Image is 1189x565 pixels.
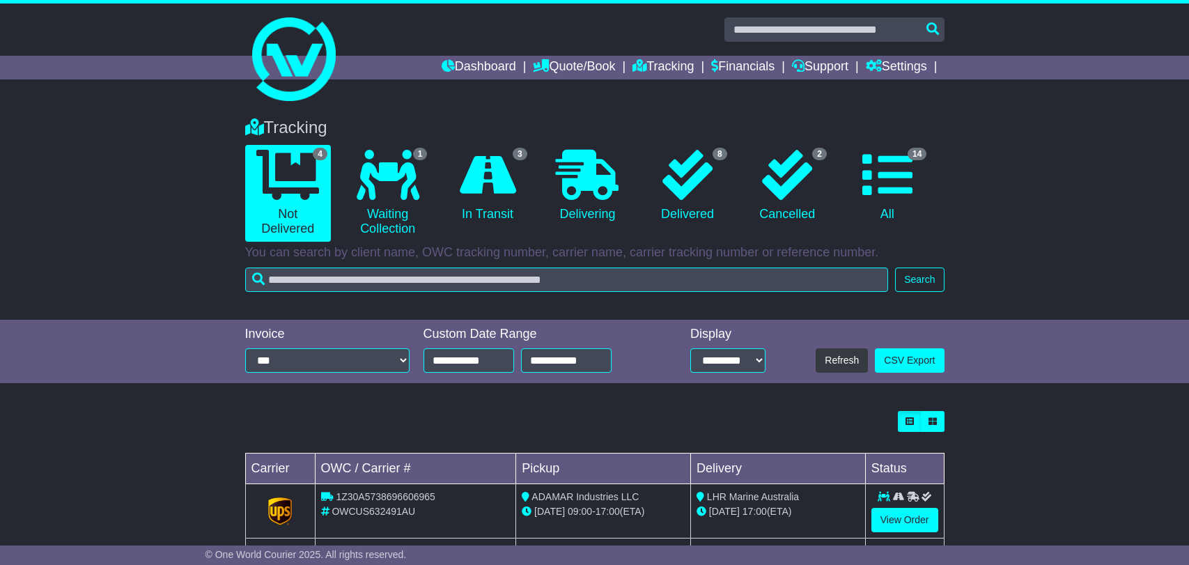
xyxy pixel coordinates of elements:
a: 14 All [844,145,930,227]
span: [DATE] [709,506,740,517]
a: Support [792,56,848,79]
td: Pickup [516,454,691,484]
span: 1Z30A5738696606965 [336,491,435,502]
button: Refresh [816,348,868,373]
span: 2 [812,148,827,160]
span: 14 [908,148,926,160]
a: Quote/Book [533,56,615,79]
div: Display [690,327,766,342]
td: Delivery [690,454,865,484]
a: CSV Export [875,348,944,373]
span: 17:00 [743,506,767,517]
span: LHR Marine Australia [707,491,799,502]
a: Dashboard [442,56,516,79]
div: - (ETA) [522,504,685,519]
span: OWCUS632491AU [332,506,415,517]
a: 8 Delivered [644,145,730,227]
a: 4 Not Delivered [245,145,331,242]
div: Invoice [245,327,410,342]
span: 09:00 [568,506,592,517]
a: 2 Cancelled [745,145,830,227]
a: Settings [866,56,927,79]
td: Status [865,454,944,484]
button: Search [895,268,944,292]
td: OWC / Carrier # [315,454,516,484]
span: 8 [713,148,727,160]
div: Custom Date Range [423,327,647,342]
p: You can search by client name, OWC tracking number, carrier name, carrier tracking number or refe... [245,245,945,261]
img: GetCarrierServiceLogo [268,497,292,525]
a: 3 In Transit [444,145,530,227]
span: © One World Courier 2025. All rights reserved. [205,549,407,560]
span: 1 [413,148,428,160]
span: 17:00 [596,506,620,517]
span: 3 [513,148,527,160]
a: 1 Waiting Collection [345,145,430,242]
td: Carrier [245,454,315,484]
a: Delivering [545,145,630,227]
div: Tracking [238,118,951,138]
a: Tracking [632,56,694,79]
a: Financials [711,56,775,79]
div: (ETA) [697,504,860,519]
span: 4 [313,148,327,160]
span: [DATE] [534,506,565,517]
span: ADAMAR Industries LLC [531,491,639,502]
a: View Order [871,508,938,532]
